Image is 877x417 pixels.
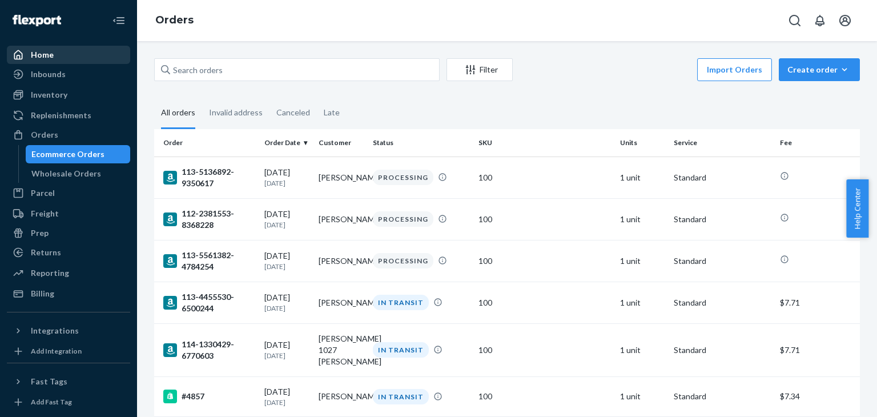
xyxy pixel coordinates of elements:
td: [PERSON_NAME] [314,282,368,323]
p: [DATE] [264,351,309,360]
a: Returns [7,243,130,262]
p: Standard [674,214,770,225]
div: 100 [478,255,610,267]
div: PROCESSING [373,170,433,185]
div: Late [324,98,340,127]
td: [PERSON_NAME] [314,376,368,416]
div: Inbounds [31,69,66,80]
p: [DATE] [264,398,309,407]
ol: breadcrumbs [146,4,203,37]
div: Invalid address [209,98,263,127]
th: Order Date [260,129,314,157]
a: Inbounds [7,65,130,83]
td: [PERSON_NAME] 1027 [PERSON_NAME] [314,323,368,376]
td: $7.71 [775,323,860,376]
div: Fast Tags [31,376,67,387]
button: Close Navigation [107,9,130,32]
td: 1 unit [615,198,670,240]
div: 114-1330429-6770603 [163,339,255,362]
p: Standard [674,391,770,402]
a: Reporting [7,264,130,282]
div: 100 [478,344,610,356]
td: [PERSON_NAME] [314,157,368,198]
div: PROCESSING [373,253,433,268]
a: Orders [7,126,130,144]
div: [DATE] [264,209,309,230]
div: Add Fast Tag [31,397,72,407]
a: Parcel [7,184,130,202]
div: #4857 [163,390,255,403]
div: IN TRANSIT [373,342,429,358]
div: [DATE] [264,292,309,313]
img: Flexport logo [13,15,61,26]
th: Units [615,129,670,157]
div: Replenishments [31,110,91,121]
p: Standard [674,172,770,183]
td: $7.71 [775,282,860,323]
button: Import Orders [697,58,772,81]
div: 113-5561382-4784254 [163,250,255,272]
div: All orders [161,98,195,129]
button: Create order [779,58,860,81]
div: IN TRANSIT [373,389,429,404]
div: Prep [31,227,49,239]
a: Add Fast Tag [7,395,130,409]
a: Billing [7,284,130,303]
div: Ecommerce Orders [31,149,104,160]
div: Filter [447,64,512,75]
div: 100 [478,391,610,402]
div: 100 [478,214,610,225]
div: Home [31,49,54,61]
p: [DATE] [264,220,309,230]
td: [PERSON_NAME] [314,198,368,240]
div: Wholesale Orders [31,168,101,179]
input: Search orders [154,58,440,81]
div: Inventory [31,89,67,101]
div: PROCESSING [373,211,433,227]
button: Filter [446,58,513,81]
th: Fee [775,129,860,157]
div: IN TRANSIT [373,295,429,310]
th: SKU [474,129,615,157]
a: Inventory [7,86,130,104]
div: 113-5136892-9350617 [163,166,255,189]
div: [DATE] [264,250,309,271]
td: 1 unit [615,376,670,416]
button: Fast Tags [7,372,130,391]
button: Integrations [7,322,130,340]
p: [DATE] [264,303,309,313]
div: 100 [478,297,610,308]
p: Standard [674,344,770,356]
div: Customer [319,138,364,147]
button: Open Search Box [783,9,806,32]
th: Order [154,129,260,157]
button: Help Center [846,179,868,238]
td: 1 unit [615,157,670,198]
div: Integrations [31,325,79,336]
div: Freight [31,208,59,219]
div: [DATE] [264,339,309,360]
div: 100 [478,172,610,183]
p: Standard [674,297,770,308]
td: $7.34 [775,376,860,416]
div: Parcel [31,187,55,199]
a: Add Integration [7,344,130,358]
a: Ecommerce Orders [26,145,131,163]
div: Orders [31,129,58,141]
a: Prep [7,224,130,242]
p: [DATE] [264,178,309,188]
button: Open notifications [808,9,831,32]
td: 1 unit [615,240,670,282]
p: Standard [674,255,770,267]
div: Create order [787,64,851,75]
div: [DATE] [264,167,309,188]
div: [DATE] [264,386,309,407]
div: Canceled [276,98,310,127]
a: Wholesale Orders [26,165,131,183]
p: [DATE] [264,262,309,271]
td: 1 unit [615,323,670,376]
td: 1 unit [615,282,670,323]
td: [PERSON_NAME] [314,240,368,282]
div: Returns [31,247,61,258]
